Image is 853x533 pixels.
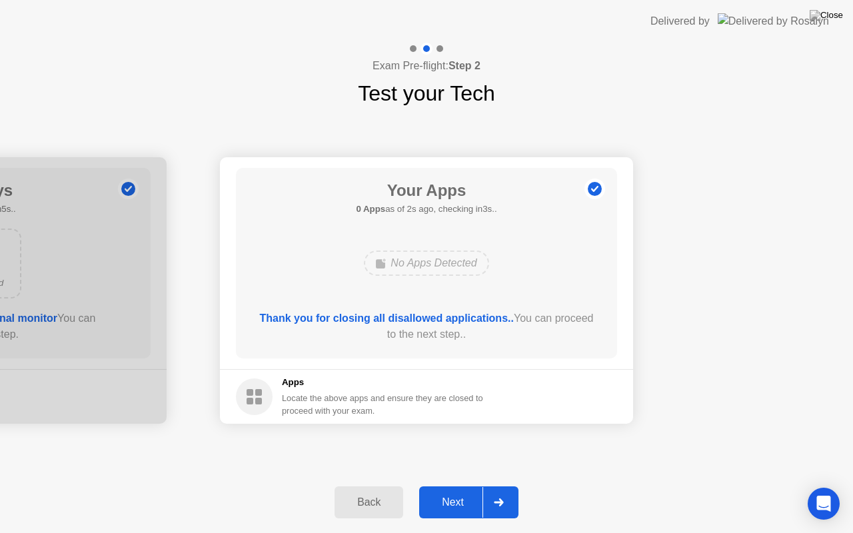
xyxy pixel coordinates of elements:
h1: Test your Tech [358,77,495,109]
img: Close [810,10,843,21]
div: Back [339,496,399,508]
h5: as of 2s ago, checking in3s.. [356,203,496,216]
div: Delivered by [650,13,710,29]
div: Open Intercom Messenger [808,488,840,520]
b: 0 Apps [356,204,385,214]
h5: Apps [282,376,484,389]
button: Next [419,486,518,518]
button: Back [335,486,403,518]
div: No Apps Detected [364,251,488,276]
img: Delivered by Rosalyn [718,13,829,29]
div: Locate the above apps and ensure they are closed to proceed with your exam. [282,392,484,417]
h1: Your Apps [356,179,496,203]
h4: Exam Pre-flight: [373,58,480,74]
b: Thank you for closing all disallowed applications.. [260,312,514,324]
div: You can proceed to the next step.. [255,310,598,342]
div: Next [423,496,482,508]
b: Step 2 [448,60,480,71]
